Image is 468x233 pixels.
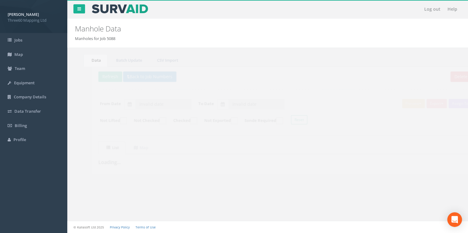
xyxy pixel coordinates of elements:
span: Team [15,66,25,71]
a: Privacy Policy [110,225,130,229]
span: Profile [13,137,26,142]
uib-tab-heading: List [89,145,102,150]
span: Equipment [14,80,35,86]
a: Data [75,54,99,67]
span: Company Details [14,94,46,100]
small: © Kullasoft Ltd 2025 [73,225,104,229]
label: Not Checked [110,117,149,124]
a: Terms of Use [136,225,156,229]
input: To Date [211,99,267,109]
button: Refresh [81,71,105,82]
a: List [81,141,108,154]
button: Back to Job Numbers [106,71,159,82]
label: Sonde Required [221,117,266,124]
span: Three60 Mapping Ltd [8,17,60,23]
a: [PERSON_NAME] Three60 Mapping Ltd [8,10,60,23]
strong: [PERSON_NAME] [8,12,39,17]
span: Map [14,52,23,57]
a: Batch Update [99,54,140,67]
span: Data Transfer [14,108,41,114]
label: To Date [181,101,197,107]
label: Not Exported [181,117,220,124]
button: Assign To [431,99,457,108]
button: Preview [385,99,407,108]
li: Manholes for Job 5088 [75,36,115,42]
h3: Loading... [81,160,454,165]
a: CSV Import [140,54,176,67]
h2: Manhole Data [75,25,395,33]
span: Jobs [14,37,22,43]
button: Reset [274,115,290,124]
label: Checked [150,117,180,124]
button: Export [409,99,429,108]
div: Open Intercom Messenger [447,212,462,227]
uib-tab-heading: Map [117,145,131,150]
a: Map [109,141,137,154]
span: Billing [15,123,27,128]
label: From Date [83,101,104,107]
button: Delete [433,71,454,82]
input: From Date [118,99,174,109]
label: Not Lifted [76,117,110,124]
